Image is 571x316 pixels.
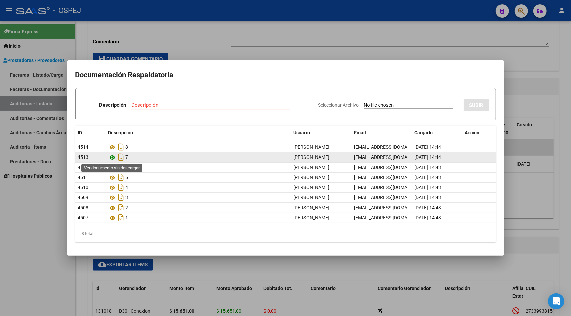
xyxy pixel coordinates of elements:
[354,165,429,170] span: [EMAIL_ADDRESS][DOMAIN_NAME]
[354,144,429,150] span: [EMAIL_ADDRESS][DOMAIN_NAME]
[294,175,330,180] span: [PERSON_NAME]
[75,225,496,242] div: 8 total
[415,154,441,160] span: [DATE] 14:44
[318,102,359,108] span: Seleccionar Archivo
[354,154,429,160] span: [EMAIL_ADDRESS][DOMAIN_NAME]
[294,130,310,135] span: Usuario
[117,202,126,213] i: Descargar documento
[117,152,126,163] i: Descargar documento
[108,130,133,135] span: Descripción
[469,102,484,108] span: SUBIR
[108,172,288,183] div: 5
[352,126,412,140] datatable-header-cell: Email
[464,99,489,111] button: SUBIR
[108,152,288,163] div: 7
[78,215,89,220] span: 4507
[75,126,106,140] datatable-header-cell: ID
[415,185,441,190] span: [DATE] 14:43
[117,212,126,223] i: Descargar documento
[117,162,126,173] i: Descargar documento
[117,172,126,183] i: Descargar documento
[75,69,496,81] h2: Documentación Respaldatoria
[99,101,126,109] p: Descripción
[117,192,126,203] i: Descargar documento
[108,202,288,213] div: 2
[415,205,441,210] span: [DATE] 14:43
[294,144,330,150] span: [PERSON_NAME]
[415,215,441,220] span: [DATE] 14:43
[108,162,288,173] div: 6
[78,195,89,200] span: 4509
[294,165,330,170] span: [PERSON_NAME]
[415,175,441,180] span: [DATE] 14:43
[117,182,126,193] i: Descargar documento
[415,130,433,135] span: Cargado
[291,126,352,140] datatable-header-cell: Usuario
[106,126,291,140] datatable-header-cell: Descripción
[108,192,288,203] div: 3
[415,165,441,170] span: [DATE] 14:43
[462,126,496,140] datatable-header-cell: Accion
[78,154,89,160] span: 4513
[294,154,330,160] span: [PERSON_NAME]
[354,195,429,200] span: [EMAIL_ADDRESS][DOMAIN_NAME]
[354,205,429,210] span: [EMAIL_ADDRESS][DOMAIN_NAME]
[294,185,330,190] span: [PERSON_NAME]
[108,212,288,223] div: 1
[78,185,89,190] span: 4510
[294,205,330,210] span: [PERSON_NAME]
[78,130,82,135] span: ID
[108,182,288,193] div: 4
[78,165,89,170] span: 4512
[78,205,89,210] span: 4508
[415,195,441,200] span: [DATE] 14:43
[78,175,89,180] span: 4511
[548,293,564,309] div: Open Intercom Messenger
[354,215,429,220] span: [EMAIL_ADDRESS][DOMAIN_NAME]
[465,130,480,135] span: Accion
[108,142,288,152] div: 8
[294,195,330,200] span: [PERSON_NAME]
[415,144,441,150] span: [DATE] 14:44
[117,142,126,152] i: Descargar documento
[354,175,429,180] span: [EMAIL_ADDRESS][DOMAIN_NAME]
[354,185,429,190] span: [EMAIL_ADDRESS][DOMAIN_NAME]
[412,126,462,140] datatable-header-cell: Cargado
[78,144,89,150] span: 4514
[294,215,330,220] span: [PERSON_NAME]
[354,130,366,135] span: Email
